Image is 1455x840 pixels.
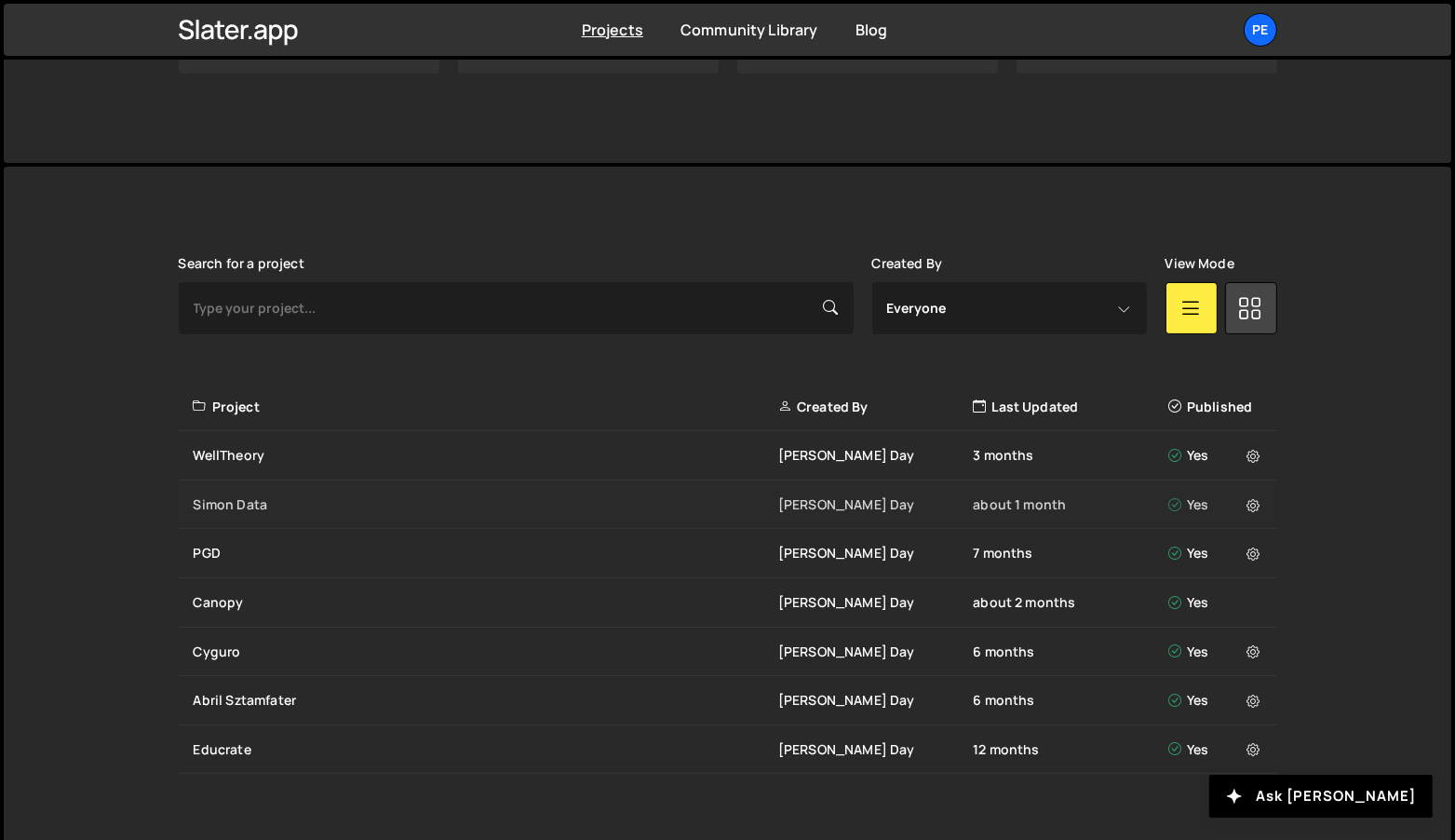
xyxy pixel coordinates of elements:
a: Cyguro [PERSON_NAME] Day 6 months Yes [179,628,1277,677]
div: Published [1168,398,1266,416]
div: Abril Sztamfater [194,691,778,710]
div: Yes [1168,691,1266,710]
div: 6 months [973,691,1167,710]
div: Created By [778,398,973,416]
div: [PERSON_NAME] Day [778,495,973,514]
div: [PERSON_NAME] Day [778,593,973,612]
div: [PERSON_NAME] Day [778,643,973,661]
div: PGD [194,544,778,562]
input: Type your project... [179,282,854,334]
div: Yes [1168,544,1266,562]
div: [PERSON_NAME] Day [778,544,973,562]
a: Canopy [PERSON_NAME] Day about 2 months Yes [179,578,1277,628]
div: WellTheory [194,446,778,465]
div: Yes [1168,643,1266,661]
div: [PERSON_NAME] Day [778,446,973,465]
button: Ask [PERSON_NAME] [1209,775,1433,818]
div: 7 months [973,544,1167,562]
label: Created By [872,256,943,271]
label: View Mode [1165,256,1234,271]
div: Simon Data [194,495,778,514]
a: Blog [855,20,888,40]
a: PGD [PERSON_NAME] Day 7 months Yes [179,529,1277,578]
div: Project [194,398,778,416]
div: [PERSON_NAME] Day [778,740,973,759]
div: Cyguro [194,643,778,661]
a: Pe [1244,13,1277,47]
a: Community Library [680,20,818,40]
a: Projects [582,20,643,40]
div: about 2 months [973,593,1167,612]
div: 3 months [973,446,1167,465]
div: Educrate [194,740,778,759]
div: Yes [1168,740,1266,759]
div: Last Updated [973,398,1167,416]
div: 6 months [973,643,1167,661]
div: 12 months [973,740,1167,759]
a: WellTheory [PERSON_NAME] Day 3 months Yes [179,431,1277,481]
a: Simon Data [PERSON_NAME] Day about 1 month Yes [179,481,1277,530]
div: Yes [1168,495,1266,514]
div: Yes [1168,593,1266,612]
div: [PERSON_NAME] Day [778,691,973,710]
a: Educrate [PERSON_NAME] Day 12 months Yes [179,725,1277,775]
div: Canopy [194,593,778,612]
a: Abril Sztamfater [PERSON_NAME] Day 6 months Yes [179,676,1277,725]
div: Yes [1168,446,1266,465]
div: about 1 month [973,495,1167,514]
label: Search for a project [179,256,304,271]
